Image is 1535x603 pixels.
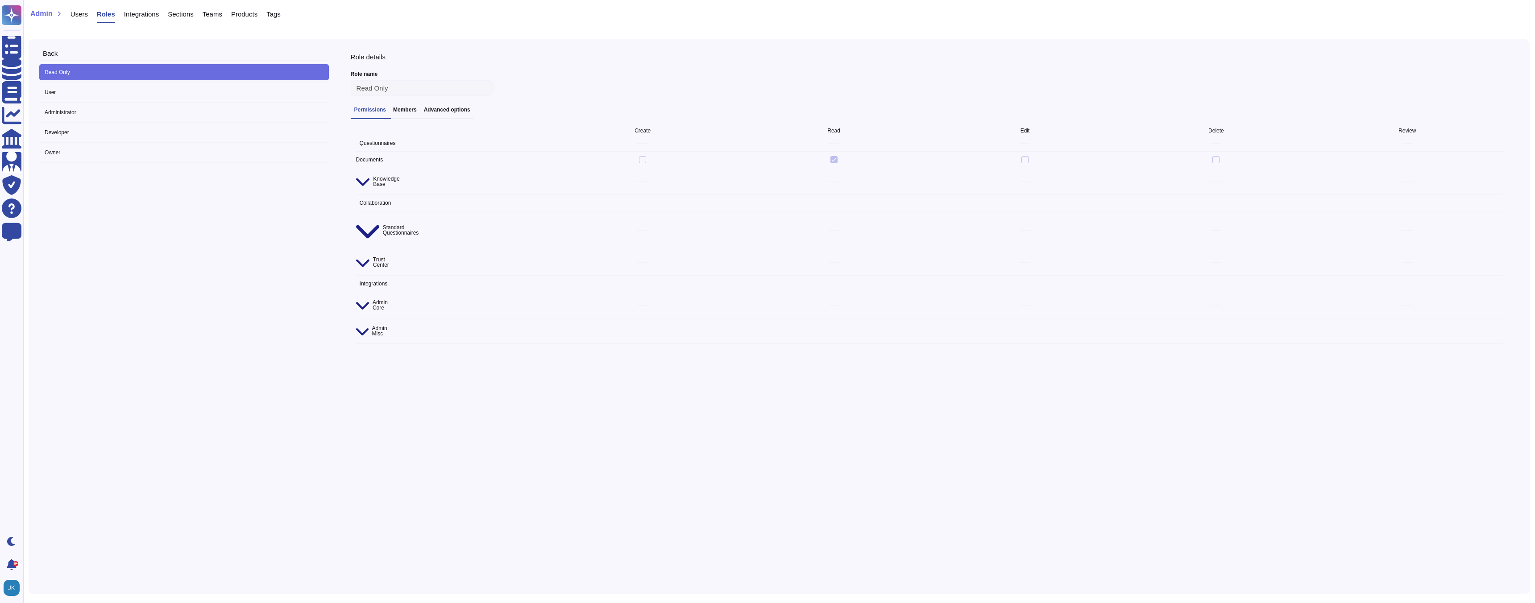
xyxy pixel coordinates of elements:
[424,107,470,113] h3: Advanced options
[356,281,388,286] span: Integrations
[266,11,281,17] span: Tags
[231,11,257,17] span: Products
[356,173,400,189] span: Knowledge Base
[356,255,389,270] span: Trust Center
[1312,128,1503,133] span: Review
[4,580,20,596] img: user
[97,11,115,17] span: Roles
[929,128,1120,133] span: Edit
[2,578,26,598] button: user
[356,217,419,243] span: Standard Questionnaires
[71,11,88,17] span: Users
[13,561,18,566] div: 9+
[43,50,58,57] span: Back
[393,107,417,113] h3: Members
[356,153,547,166] span: Documents
[547,128,738,133] span: Create
[1120,128,1311,133] span: Delete
[39,124,329,140] span: Developer
[356,140,396,146] span: Questionnaires
[738,128,929,133] span: Read
[124,11,159,17] span: Integrations
[356,200,391,206] span: Collaboration
[168,11,194,17] span: Sections
[39,84,329,100] span: User
[351,71,378,77] span: Role name
[354,107,386,113] h3: Permissions
[203,11,222,17] span: Teams
[39,104,329,120] span: Administrator
[30,10,53,17] span: Admin
[39,145,329,161] span: Owner
[356,324,387,338] span: Admin Misc
[39,64,329,80] span: Read Only
[351,80,494,96] input: Enter name
[356,297,388,313] span: Admin Core
[351,54,386,60] span: Role details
